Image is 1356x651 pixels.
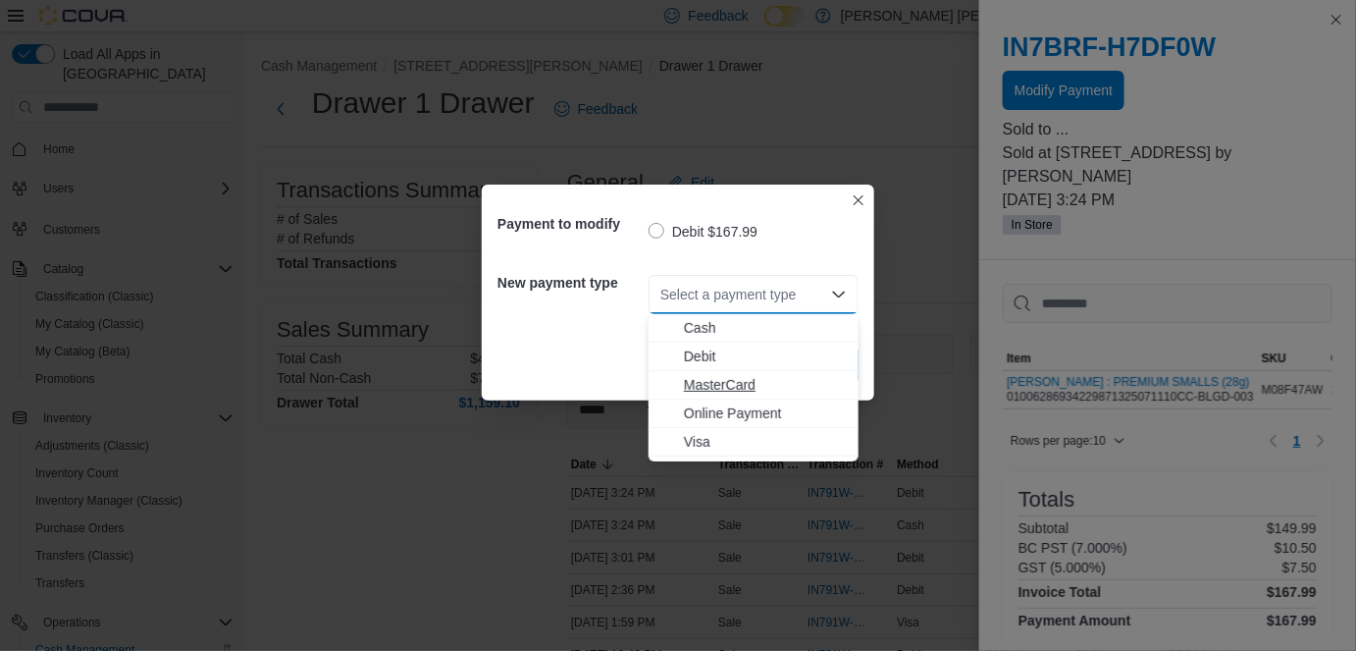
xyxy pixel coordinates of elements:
button: MasterCard [649,371,859,400]
label: Debit $167.99 [649,220,757,244]
span: Debit [684,347,847,366]
button: Cash [649,314,859,343]
span: Online Payment [684,404,847,423]
button: Close list of options [831,287,847,302]
div: Choose from the following options [649,314,859,457]
span: MasterCard [684,375,847,395]
button: Online Payment [649,400,859,428]
h5: New payment type [497,263,645,302]
h5: Payment to modify [497,204,645,244]
span: Cash [684,318,847,338]
button: Debit [649,343,859,371]
input: Accessible screen reader label [660,283,662,306]
span: Visa [684,432,847,452]
button: Closes this modal window [847,189,870,212]
button: Visa [649,428,859,457]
